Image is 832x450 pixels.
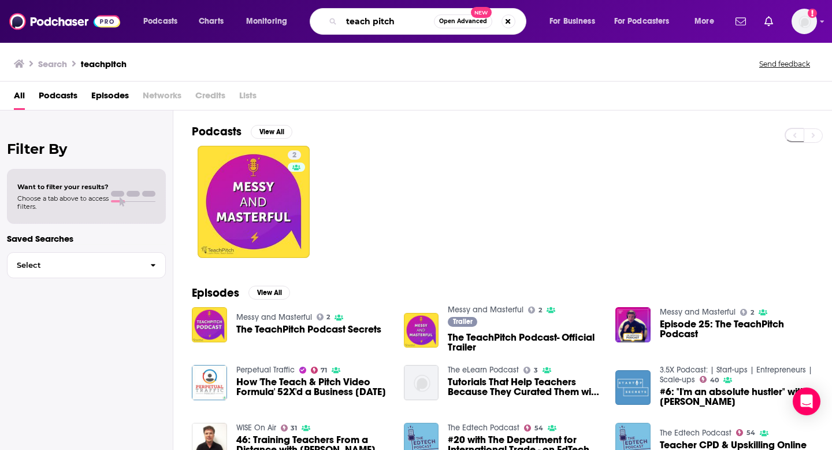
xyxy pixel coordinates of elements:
span: Monitoring [246,13,287,29]
a: Messy and Masterful [448,305,523,315]
img: How 'The Teach & Pitch Video Formula' 52X'd a Business in 18 Months [192,365,227,400]
span: 2 [326,315,330,320]
a: 3.5X Podcast: | Start-ups | Entrepreneurs | Scale-ups [660,365,812,385]
span: Networks [143,86,181,110]
a: EpisodesView All [192,286,290,300]
img: Tutorials That Help Teachers Because They Curated Them with Aldo de Pape, Teach Pitch [404,365,439,400]
a: 40 [700,376,719,383]
span: More [694,13,714,29]
a: Podcasts [39,86,77,110]
div: Search podcasts, credits, & more... [321,8,537,35]
div: Open Intercom Messenger [793,388,820,415]
a: The Edtech Podcast [660,428,731,438]
h2: Filter By [7,141,166,157]
img: Episode 25: The TeachPitch Podcast [615,307,651,342]
button: open menu [541,12,610,31]
span: 71 [321,368,327,373]
a: 54 [736,429,755,436]
span: Lists [239,86,257,110]
h2: Podcasts [192,124,242,139]
a: Charts [191,12,231,31]
a: Episodes [91,86,129,110]
input: Search podcasts, credits, & more... [341,12,434,31]
span: Select [8,261,141,269]
a: Teacher CPD & Upskilling Online [660,440,807,450]
a: 71 [311,367,328,374]
a: All [14,86,25,110]
img: The TeachPitch Podcast- Official Trailer [404,313,439,348]
span: Want to filter your results? [17,183,109,191]
button: open menu [686,12,729,31]
a: PodcastsView All [192,124,292,139]
a: 2 [198,146,310,258]
span: Podcasts [143,13,177,29]
button: Select [7,252,166,278]
button: open menu [135,12,192,31]
img: Podchaser - Follow, Share and Rate Podcasts [9,10,120,32]
h3: teachpitch [81,58,127,69]
button: Show profile menu [792,9,817,34]
button: open menu [607,12,686,31]
span: 2 [751,310,754,315]
a: 2 [740,309,754,316]
a: Episode 25: The TeachPitch Podcast [660,319,814,339]
a: The Edtech Podcast [448,423,519,433]
a: 3 [523,367,538,374]
img: #6: "I'm an absolute hustler" with Aldo De Pape [615,370,651,405]
button: View All [251,125,292,139]
a: 31 [281,425,298,431]
button: Open AdvancedNew [434,14,492,28]
span: Charts [199,13,224,29]
span: New [471,7,492,18]
span: 40 [710,378,719,383]
a: The TeachPitch Podcast- Official Trailer [448,333,601,352]
span: For Podcasters [614,13,670,29]
a: 2 [288,150,301,160]
span: Tutorials That Help Teachers Because They Curated Them with [PERSON_NAME], Teach Pitch [448,377,601,397]
span: How 'The Teach & Pitch Video Formula' 52X'd a Business [DATE] [236,377,390,397]
a: The TeachPitch Podcast Secrets [236,324,381,334]
img: The TeachPitch Podcast Secrets [192,307,227,342]
span: 2 [292,150,296,161]
h2: Episodes [192,286,239,300]
span: For Business [549,13,595,29]
span: 54 [746,430,755,436]
a: WISE On Air [236,423,276,433]
button: open menu [238,12,302,31]
a: Perpetual Traffic [236,365,295,375]
span: #6: "I'm an absolute hustler" with [PERSON_NAME] [660,387,814,407]
a: Messy and Masterful [660,307,736,317]
span: 3 [534,368,538,373]
a: Show notifications dropdown [731,12,751,31]
a: #6: "I'm an absolute hustler" with Aldo De Pape [660,387,814,407]
h3: Search [38,58,67,69]
a: The eLearn Podcast [448,365,519,375]
span: 2 [538,308,542,313]
button: Send feedback [756,59,814,69]
span: 31 [291,426,297,431]
svg: Add a profile image [808,9,817,18]
img: User Profile [792,9,817,34]
a: How 'The Teach & Pitch Video Formula' 52X'd a Business in 18 Months [236,377,390,397]
a: 2 [317,313,330,320]
a: Show notifications dropdown [760,12,778,31]
a: 2 [528,307,542,313]
span: Trailer [453,318,473,325]
a: Tutorials That Help Teachers Because They Curated Them with Aldo de Pape, Teach Pitch [448,377,601,397]
span: Choose a tab above to access filters. [17,194,109,211]
button: View All [248,286,290,300]
span: Logged in as megcassidy [792,9,817,34]
span: 54 [534,426,543,431]
a: Messy and Masterful [236,312,312,322]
